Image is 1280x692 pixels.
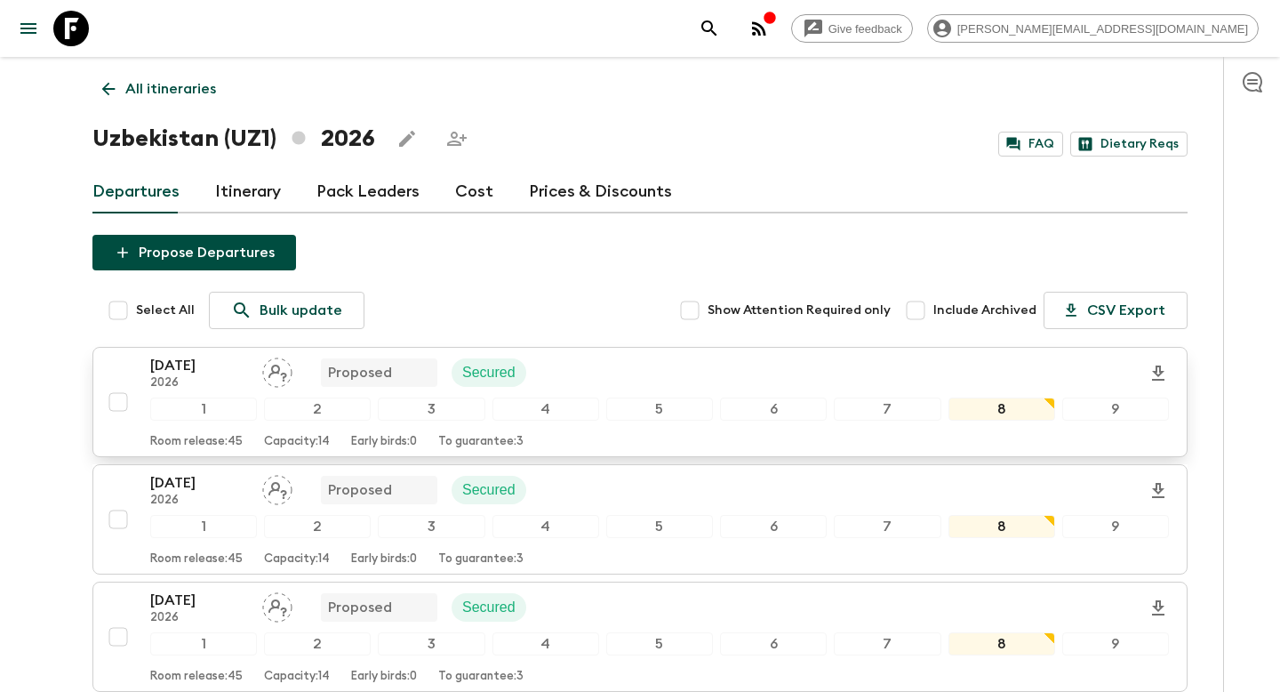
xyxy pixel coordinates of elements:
a: All itineraries [92,71,226,107]
div: Secured [452,358,526,387]
div: [PERSON_NAME][EMAIL_ADDRESS][DOMAIN_NAME] [927,14,1259,43]
button: [DATE]2026Assign pack leaderProposedSecured123456789Room release:45Capacity:14Early birds:0To gua... [92,582,1188,692]
button: [DATE]2026Assign pack leaderProposedSecured123456789Room release:45Capacity:14Early birds:0To gua... [92,347,1188,457]
div: 6 [720,632,827,656]
div: 6 [720,515,827,538]
div: 2 [264,398,371,421]
a: Pack Leaders [316,171,420,213]
span: Show Attention Required only [708,302,891,319]
div: 2 [264,515,371,538]
p: 2026 [150,494,248,508]
p: [DATE] [150,590,248,611]
p: Capacity: 14 [264,435,330,449]
button: CSV Export [1044,292,1188,329]
p: [DATE] [150,472,248,494]
p: [DATE] [150,355,248,376]
p: To guarantee: 3 [438,670,524,684]
p: Early birds: 0 [351,435,417,449]
svg: Download Onboarding [1148,363,1169,384]
p: Early birds: 0 [351,670,417,684]
p: 2026 [150,376,248,390]
span: Assign pack leader [262,363,292,377]
a: FAQ [998,132,1063,157]
span: Include Archived [933,302,1036,319]
button: search adventures [692,11,727,46]
p: Room release: 45 [150,670,243,684]
svg: Download Onboarding [1148,598,1169,619]
div: 5 [606,632,713,656]
span: [PERSON_NAME][EMAIL_ADDRESS][DOMAIN_NAME] [948,22,1258,36]
a: Itinerary [215,171,281,213]
a: Give feedback [791,14,913,43]
p: Secured [462,362,516,383]
div: 6 [720,398,827,421]
div: 5 [606,398,713,421]
span: Assign pack leader [262,598,292,612]
button: [DATE]2026Assign pack leaderProposedSecured123456789Room release:45Capacity:14Early birds:0To gua... [92,464,1188,575]
div: Secured [452,593,526,622]
div: 3 [378,632,484,656]
div: 9 [1062,398,1169,421]
div: 9 [1062,632,1169,656]
h1: Uzbekistan (UZ1) 2026 [92,121,375,157]
a: Bulk update [209,292,364,329]
p: All itineraries [125,78,216,100]
div: 1 [150,398,257,421]
p: 2026 [150,611,248,625]
span: Give feedback [819,22,912,36]
p: Capacity: 14 [264,670,330,684]
p: Room release: 45 [150,552,243,567]
span: Share this itinerary [439,121,475,157]
svg: Download Onboarding [1148,480,1169,502]
div: 9 [1062,515,1169,538]
div: 7 [834,515,940,538]
div: 1 [150,632,257,656]
p: Capacity: 14 [264,552,330,567]
div: 4 [492,632,599,656]
span: Assign pack leader [262,480,292,495]
a: Prices & Discounts [529,171,672,213]
div: 8 [948,632,1055,656]
p: To guarantee: 3 [438,552,524,567]
div: 7 [834,632,940,656]
p: Proposed [328,597,392,618]
p: Early birds: 0 [351,552,417,567]
span: Select All [136,302,195,319]
div: 8 [948,398,1055,421]
div: 3 [378,398,484,421]
p: Bulk update [260,300,342,321]
div: 3 [378,515,484,538]
button: menu [11,11,46,46]
a: Departures [92,171,180,213]
p: Secured [462,597,516,618]
button: Edit this itinerary [389,121,425,157]
div: 4 [492,398,599,421]
p: Room release: 45 [150,435,243,449]
div: Secured [452,476,526,504]
div: 2 [264,632,371,656]
div: 4 [492,515,599,538]
div: 7 [834,398,940,421]
p: Proposed [328,479,392,501]
div: 8 [948,515,1055,538]
a: Dietary Reqs [1070,132,1188,157]
div: 5 [606,515,713,538]
p: Proposed [328,362,392,383]
button: Propose Departures [92,235,296,270]
div: 1 [150,515,257,538]
a: Cost [455,171,493,213]
p: To guarantee: 3 [438,435,524,449]
p: Secured [462,479,516,501]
